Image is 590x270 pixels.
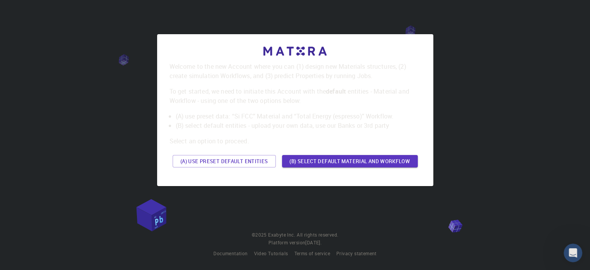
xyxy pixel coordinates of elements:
[213,250,247,258] a: Documentation
[282,155,418,167] button: (B) Select default material and workflow
[336,250,377,258] a: Privacy statement
[336,250,377,256] span: Privacy statement
[254,250,288,258] a: Video Tutorials
[263,47,327,56] img: logo
[305,239,322,246] span: [DATE] .
[268,232,295,238] span: Exabyte Inc.
[297,231,338,239] span: All rights reserved.
[564,244,582,262] iframe: Intercom live chat
[213,250,247,256] span: Documentation
[294,250,330,258] a: Terms of service
[16,5,40,12] span: Destek
[252,231,268,239] span: © 2025
[254,250,288,256] span: Video Tutorials
[268,231,295,239] a: Exabyte Inc.
[294,250,330,256] span: Terms of service
[170,136,421,146] p: Select an option to proceed.
[326,87,346,96] b: default
[268,239,305,247] span: Platform version
[170,87,421,105] p: To get started, we need to initiate this Account with the entities - Material and Workflow - usin...
[176,121,421,130] li: (B) select default entities - upload your own data, use our Banks or 3rd party
[305,239,322,247] a: [DATE].
[173,155,276,167] button: (A) Use preset default entities
[170,62,421,80] p: Welcome to the new Account where you can (1) design new Materials structures, (2) create simulati...
[176,111,421,121] li: (A) use preset data: “Si FCC” Material and “Total Energy (espresso)” Workflow.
